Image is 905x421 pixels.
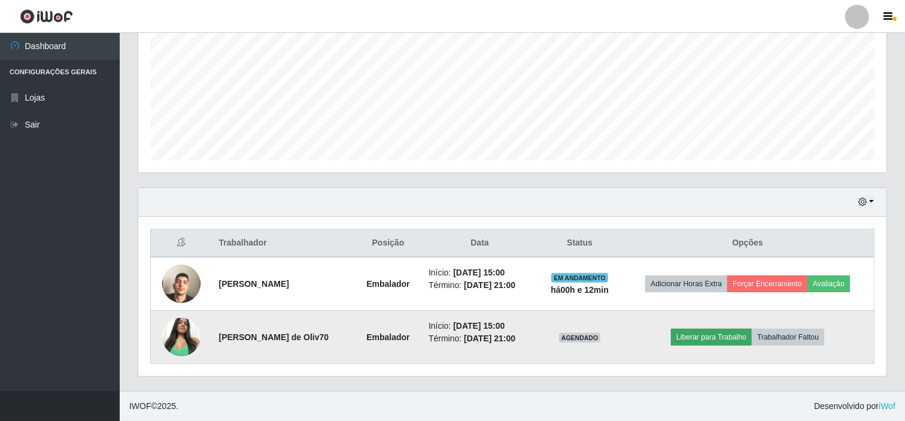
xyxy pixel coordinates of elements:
span: Desenvolvido por [814,400,895,413]
span: © 2025 . [129,400,178,413]
th: Trabalhador [212,229,355,258]
strong: Embalador [366,332,409,342]
img: 1739480983159.jpeg [162,250,201,318]
span: EM ANDAMENTO [551,273,608,283]
strong: [PERSON_NAME] [219,279,289,289]
button: Avaliação [807,275,850,292]
time: [DATE] 21:00 [464,280,515,290]
span: AGENDADO [559,333,601,343]
li: Início: [429,266,531,279]
li: Início: [429,320,531,332]
time: [DATE] 15:00 [453,321,505,331]
th: Opções [621,229,874,258]
button: Trabalhador Faltou [752,329,824,346]
time: [DATE] 21:00 [464,334,515,343]
strong: Embalador [366,279,409,289]
button: Liberar para Trabalho [671,329,752,346]
img: CoreUI Logo [20,9,73,24]
strong: [PERSON_NAME] de Oliv70 [219,332,329,342]
li: Término: [429,332,531,345]
th: Data [421,229,538,258]
a: iWof [879,401,895,411]
th: Status [538,229,621,258]
strong: há 00 h e 12 min [551,285,609,295]
button: Forçar Encerramento [727,275,807,292]
th: Posição [355,229,421,258]
button: Adicionar Horas Extra [645,275,727,292]
li: Término: [429,279,531,292]
img: 1727212594442.jpeg [162,311,201,362]
span: IWOF [129,401,151,411]
time: [DATE] 15:00 [453,268,505,277]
